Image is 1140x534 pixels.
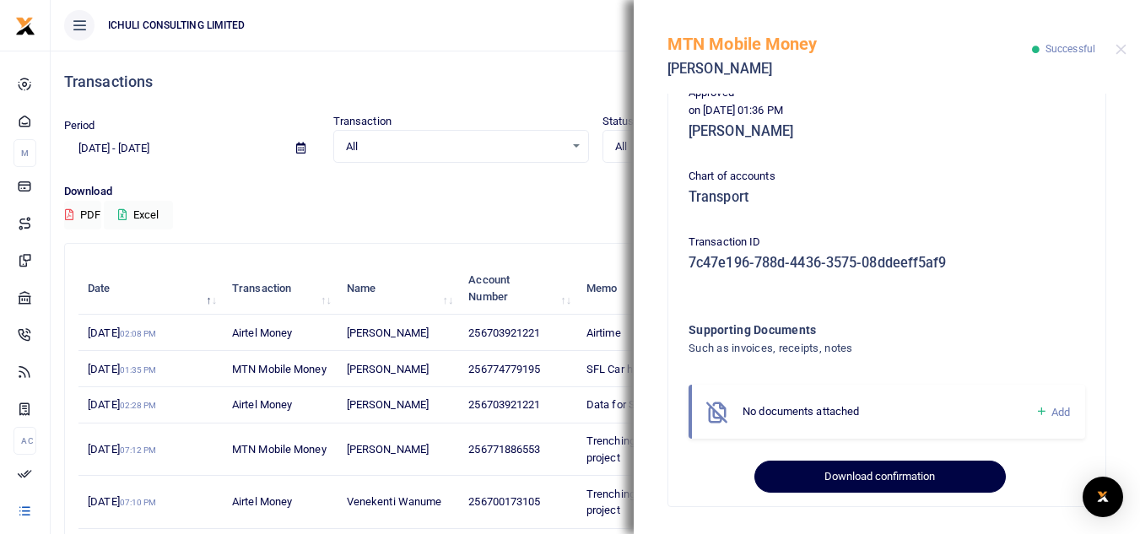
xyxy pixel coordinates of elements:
th: Memo: activate to sort column ascending [577,262,737,315]
span: Airtime [586,326,621,339]
small: 07:10 PM [120,498,157,507]
th: Account Number: activate to sort column ascending [459,262,577,315]
p: Chart of accounts [689,168,1085,186]
small: 02:28 PM [120,401,157,410]
p: Transaction ID [689,234,1085,251]
h5: [PERSON_NAME] [689,123,1085,140]
h4: Transactions [64,73,1126,91]
a: logo-small logo-large logo-large [15,19,35,31]
span: [PERSON_NAME] [347,363,429,375]
span: Add [1051,406,1070,418]
small: 02:08 PM [120,329,157,338]
span: No documents attached [743,405,859,418]
span: MTN Mobile Money [232,363,327,375]
span: SFL Car hire [586,363,645,375]
span: [DATE] [88,495,156,508]
a: Add [1035,402,1070,422]
input: select period [64,134,283,163]
label: Status [602,113,635,130]
span: [PERSON_NAME] [347,326,429,339]
th: Name: activate to sort column ascending [338,262,460,315]
span: 256771886553 [468,443,540,456]
span: 256703921221 [468,398,540,411]
span: Airtel Money [232,495,292,508]
span: [DATE] [88,363,156,375]
li: M [14,139,36,167]
th: Date: activate to sort column descending [78,262,223,315]
button: Excel [104,201,173,229]
span: 256700173105 [468,495,540,508]
p: Download [64,183,1126,201]
h4: Such as invoices, receipts, notes [689,339,1017,358]
h5: 7c47e196-788d-4436-3575-08ddeeff5af9 [689,255,1085,272]
label: Period [64,117,95,134]
span: [DATE] [88,326,156,339]
span: [DATE] [88,443,156,456]
span: Data for Sept [586,398,651,411]
span: 256703921221 [468,326,540,339]
span: Airtel Money [232,398,292,411]
button: PDF [64,201,101,229]
h5: [PERSON_NAME] [667,61,1032,78]
h4: Supporting Documents [689,321,1017,339]
span: Venekenti Wanume [347,495,442,508]
span: All [615,138,834,155]
span: All [346,138,565,155]
small: 07:12 PM [120,445,157,455]
span: [PERSON_NAME] [347,398,429,411]
span: MTN Mobile Money [232,443,327,456]
th: Transaction: activate to sort column ascending [223,262,338,315]
li: Ac [14,427,36,455]
button: Download confirmation [754,461,1005,493]
span: [DATE] [88,398,156,411]
h5: Transport [689,189,1085,206]
span: 256774779195 [468,363,540,375]
div: Open Intercom Messenger [1083,477,1123,517]
h5: MTN Mobile Money [667,34,1032,54]
span: Trenching SFLU water project [586,488,694,517]
img: logo-small [15,16,35,36]
span: Airtel Money [232,326,292,339]
span: [PERSON_NAME] [347,443,429,456]
button: Close [1116,44,1126,55]
span: ICHULI CONSULTING LIMITED [101,18,252,33]
small: 01:35 PM [120,365,157,375]
p: on [DATE] 01:36 PM [689,102,1085,120]
label: Transaction [333,113,392,130]
p: Approved [689,84,1085,102]
span: Successful [1045,43,1095,55]
span: Trenching SFLU water project [586,434,694,464]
